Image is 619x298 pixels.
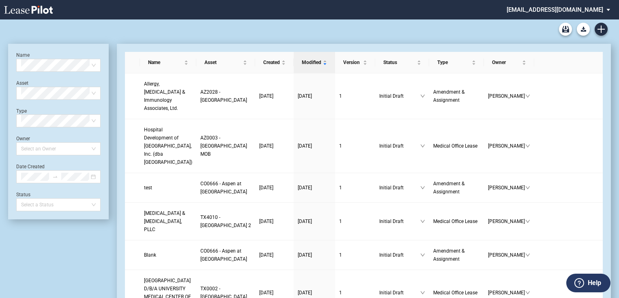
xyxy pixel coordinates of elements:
[298,252,312,258] span: [DATE]
[383,58,415,66] span: Status
[339,289,371,297] a: 1
[339,251,371,259] a: 1
[484,52,535,73] th: Owner
[16,80,28,86] label: Asset
[525,253,530,257] span: down
[144,209,192,234] a: [MEDICAL_DATA] & [MEDICAL_DATA], PLLC
[298,92,331,100] a: [DATE]
[488,142,526,150] span: [PERSON_NAME]
[298,93,312,99] span: [DATE]
[339,93,342,99] span: 1
[259,219,273,224] span: [DATE]
[200,88,251,104] a: AZ2028 - [GEOGRAPHIC_DATA]
[144,185,152,191] span: test
[144,184,192,192] a: test
[298,185,312,191] span: [DATE]
[343,58,361,66] span: Version
[298,184,331,192] a: [DATE]
[200,248,247,262] span: CO0666 - Aspen at Sky Ridge
[144,126,192,166] a: Hospital Development of [GEOGRAPHIC_DATA], Inc. (dba [GEOGRAPHIC_DATA])
[200,180,251,196] a: CO0666 - Aspen at [GEOGRAPHIC_DATA]
[339,143,342,149] span: 1
[379,251,420,259] span: Initial Draft
[259,93,273,99] span: [DATE]
[379,142,420,150] span: Initial Draft
[566,274,610,292] button: Help
[525,290,530,295] span: down
[433,248,464,262] span: Amendment & Assignment
[200,181,247,195] span: CO0666 - Aspen at Sky Ridge
[525,144,530,148] span: down
[259,217,290,225] a: [DATE]
[259,143,273,149] span: [DATE]
[339,290,342,296] span: 1
[52,174,58,180] span: to
[339,219,342,224] span: 1
[263,58,280,66] span: Created
[200,89,247,103] span: AZ2028 - Medical Plaza IV
[433,289,480,297] a: Medical Office Lease
[574,23,592,36] md-menu: Download Blank Form List
[339,252,342,258] span: 1
[298,142,331,150] a: [DATE]
[200,134,251,158] a: AZ0003 - [GEOGRAPHIC_DATA] MOB
[433,290,477,296] span: Medical Office Lease
[525,94,530,99] span: down
[302,58,321,66] span: Modified
[525,185,530,190] span: down
[525,219,530,224] span: down
[140,52,196,73] th: Name
[259,184,290,192] a: [DATE]
[339,184,371,192] a: 1
[259,290,273,296] span: [DATE]
[379,92,420,100] span: Initial Draft
[144,210,185,232] span: Complete Allergy & Asthma, PLLC
[259,289,290,297] a: [DATE]
[298,251,331,259] a: [DATE]
[433,219,477,224] span: Medical Office Lease
[259,142,290,150] a: [DATE]
[16,108,27,114] label: Type
[488,217,526,225] span: [PERSON_NAME]
[255,52,294,73] th: Created
[488,251,526,259] span: [PERSON_NAME]
[379,184,420,192] span: Initial Draft
[335,52,375,73] th: Version
[420,219,425,224] span: down
[420,253,425,257] span: down
[298,289,331,297] a: [DATE]
[200,247,251,263] a: CO0666 - Aspen at [GEOGRAPHIC_DATA]
[339,142,371,150] a: 1
[144,80,192,112] a: Allergy, [MEDICAL_DATA] & Immunology Associates, Ltd.
[200,214,251,228] span: TX4010 - Southwest Plaza 2
[433,143,477,149] span: Medical Office Lease
[437,58,470,66] span: Type
[433,247,480,263] a: Amendment & Assignment
[259,252,273,258] span: [DATE]
[298,219,312,224] span: [DATE]
[433,142,480,150] a: Medical Office Lease
[433,180,480,196] a: Amendment & Assignment
[294,52,335,73] th: Modified
[433,89,464,103] span: Amendment & Assignment
[339,217,371,225] a: 1
[144,252,156,258] span: Blank
[420,290,425,295] span: down
[298,290,312,296] span: [DATE]
[379,289,420,297] span: Initial Draft
[16,136,30,141] label: Owner
[144,251,192,259] a: Blank
[577,23,590,36] button: Download Blank Form
[420,94,425,99] span: down
[148,58,183,66] span: Name
[259,185,273,191] span: [DATE]
[196,52,255,73] th: Asset
[259,251,290,259] a: [DATE]
[204,58,241,66] span: Asset
[298,217,331,225] a: [DATE]
[595,23,608,36] a: Create new document
[488,289,526,297] span: [PERSON_NAME]
[488,184,526,192] span: [PERSON_NAME]
[16,164,45,169] label: Date Created
[488,92,526,100] span: [PERSON_NAME]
